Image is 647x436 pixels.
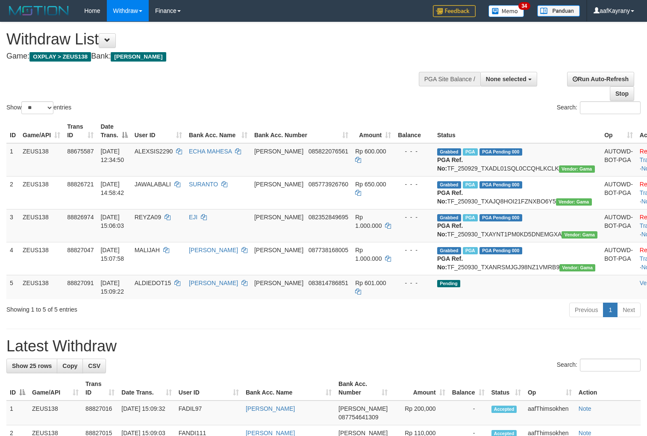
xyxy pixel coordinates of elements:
td: TF_250929_TXADL01SQL0CCQHLKCLK [434,143,601,177]
span: Marked by aafpengsreynich [463,148,478,156]
td: 5 [6,275,19,299]
td: TF_250930_TXANRSMJGJ98NZ1VMRB9 [434,242,601,275]
b: PGA Ref. No: [437,255,463,271]
th: Trans ID: activate to sort column ascending [82,376,118,401]
div: - - - [398,180,430,189]
span: [PERSON_NAME] [254,148,303,155]
td: Rp 200,000 [391,401,448,425]
th: Game/API: activate to sort column ascending [29,376,82,401]
img: Button%20Memo.svg [488,5,524,17]
span: Vendor URL: https://trx31.1velocity.biz [559,264,595,271]
span: 88826721 [67,181,94,188]
span: Marked by aafnoeunsreypich [463,247,478,254]
th: Bank Acc. Name: activate to sort column ascending [242,376,335,401]
label: Show entries [6,101,71,114]
span: Marked by aafnoeunsreypich [463,214,478,221]
span: Rp 1.000.000 [355,214,382,229]
span: Show 25 rows [12,362,52,369]
span: PGA Pending [479,247,522,254]
b: PGA Ref. No: [437,156,463,172]
span: PGA Pending [479,181,522,189]
span: ALEXSIS2290 [135,148,173,155]
a: ECHA MAHESA [189,148,232,155]
span: Grabbed [437,214,461,221]
a: Run Auto-Refresh [567,72,634,86]
span: Rp 600.000 [355,148,386,155]
a: [PERSON_NAME] [189,280,238,286]
th: Amount: activate to sort column ascending [352,119,394,143]
b: PGA Ref. No: [437,222,463,238]
b: PGA Ref. No: [437,189,463,205]
span: Copy [62,362,77,369]
th: Date Trans.: activate to sort column descending [97,119,131,143]
span: [PERSON_NAME] [254,214,303,221]
span: [PERSON_NAME] [338,405,388,412]
th: User ID: activate to sort column ascending [175,376,242,401]
button: None selected [480,72,537,86]
span: Accepted [491,406,517,413]
th: Bank Acc. Number: activate to sort column ascending [335,376,391,401]
td: ZEUS138 [19,143,64,177]
th: Date Trans.: activate to sort column ascending [118,376,175,401]
span: ALDIEDOT15 [135,280,171,286]
span: [PERSON_NAME] [254,181,303,188]
th: Status [434,119,601,143]
input: Search: [580,101,641,114]
a: [PERSON_NAME] [246,405,295,412]
td: ZEUS138 [19,209,64,242]
span: Pending [437,280,460,287]
span: Vendor URL: https://trx31.1velocity.biz [562,231,597,239]
span: REYZA09 [135,214,161,221]
span: JAWALABALI [135,181,171,188]
a: 1 [603,303,618,317]
span: 88826974 [67,214,94,221]
span: Rp 1.000.000 [355,247,382,262]
td: 1 [6,143,19,177]
img: Feedback.jpg [433,5,476,17]
span: Grabbed [437,181,461,189]
span: PGA Pending [479,214,522,221]
select: Showentries [21,101,53,114]
th: User ID: activate to sort column ascending [131,119,185,143]
th: Balance: activate to sort column ascending [449,376,488,401]
span: None selected [486,76,526,82]
span: Copy 087754641309 to clipboard [338,414,378,421]
td: - [449,401,488,425]
img: MOTION_logo.png [6,4,71,17]
a: Show 25 rows [6,359,57,373]
a: Previous [569,303,603,317]
span: Marked by aafpengsreynich [463,181,478,189]
th: Op: activate to sort column ascending [601,119,636,143]
span: Copy 085822076561 to clipboard [309,148,348,155]
h4: Game: Bank: [6,52,423,61]
a: Copy [57,359,83,373]
a: Note [579,405,591,412]
td: ZEUS138 [29,401,82,425]
span: [DATE] 12:34:50 [100,148,124,163]
span: [DATE] 15:09:22 [100,280,124,295]
th: Action [575,376,641,401]
div: - - - [398,213,430,221]
span: OXPLAY > ZEUS138 [29,52,91,62]
th: ID: activate to sort column descending [6,376,29,401]
th: Bank Acc. Name: activate to sort column ascending [185,119,251,143]
th: Op: activate to sort column ascending [524,376,575,401]
span: [PERSON_NAME] [254,280,303,286]
label: Search: [557,101,641,114]
td: TF_250930_TXAJQ8HOI21FZNXBO6Y5 [434,176,601,209]
div: - - - [398,246,430,254]
td: TF_250930_TXAYNT1PM0KD5DNEMGXA [434,209,601,242]
span: Copy 083814786851 to clipboard [309,280,348,286]
th: Bank Acc. Number: activate to sort column ascending [251,119,352,143]
h1: Withdraw List [6,31,423,48]
td: [DATE] 15:09:32 [118,401,175,425]
td: ZEUS138 [19,176,64,209]
span: Copy 085773926760 to clipboard [309,181,348,188]
td: AUTOWD-BOT-PGA [601,176,636,209]
span: [DATE] 15:07:58 [100,247,124,262]
td: AUTOWD-BOT-PGA [601,242,636,275]
span: PGA Pending [479,148,522,156]
td: 3 [6,209,19,242]
a: [PERSON_NAME] [189,247,238,253]
td: 88827016 [82,401,118,425]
